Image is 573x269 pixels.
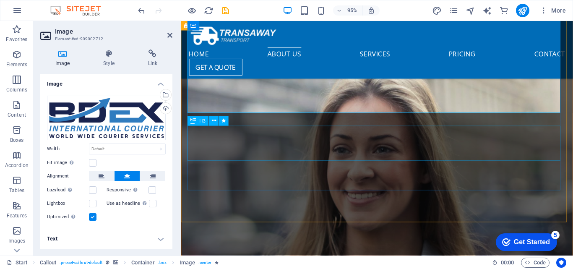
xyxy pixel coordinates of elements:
i: Reload page [204,6,214,16]
span: H3 [200,118,206,123]
button: 95% [333,5,363,16]
h4: Image [40,74,172,89]
p: Tables [9,187,24,194]
h6: Session time [492,258,514,268]
i: This element is a customizable preset [106,260,109,265]
label: Width [47,146,89,151]
p: Elements [6,61,28,68]
span: 00 00 [501,258,514,268]
button: Click here to leave preview mode and continue editing [187,5,197,16]
label: Lightbox [47,198,89,209]
nav: breadcrumb [40,258,219,268]
div: 5 [62,2,70,10]
label: Optimized [47,212,89,222]
span: More [539,6,566,15]
i: Publish [518,6,527,16]
span: Click to select. Double-click to edit [40,258,57,268]
p: Images [8,238,26,244]
button: save [220,5,230,16]
h4: Text [40,229,172,249]
img: Editor Logo [48,5,111,16]
button: Code [521,258,550,268]
span: . center [198,258,212,268]
label: Responsive [107,185,148,195]
label: Alignment [47,171,89,181]
i: AI Writer [482,6,492,16]
span: . box [158,258,167,268]
span: : [507,259,508,266]
i: Element contains an animation [215,260,219,265]
h4: Link [133,50,172,67]
i: Commerce [499,6,509,16]
button: commerce [499,5,509,16]
h6: 95% [346,5,359,16]
i: Undo: Change image (Ctrl+Z) [137,6,146,16]
p: Content [8,112,26,118]
button: pages [449,5,459,16]
button: publish [516,4,529,17]
i: Navigator [466,6,475,16]
button: navigator [466,5,476,16]
p: Boxes [10,137,24,144]
button: text_generator [482,5,492,16]
i: Design (Ctrl+Alt+Y) [432,6,442,16]
button: More [536,4,569,17]
p: Features [7,212,27,219]
label: Lazyload [47,185,89,195]
button: Usercentrics [556,258,566,268]
span: Click to select. Double-click to edit [131,258,155,268]
p: Accordion [5,162,29,169]
button: undo [136,5,146,16]
h3: Element #ed-909002712 [55,35,156,43]
i: Pages (Ctrl+Alt+S) [449,6,458,16]
span: . preset-callout-default [60,258,102,268]
p: Columns [6,86,27,93]
a: Click to cancel selection. Double-click to open Pages [7,258,28,268]
label: Use as headline [107,198,149,209]
span: Code [525,258,546,268]
h4: Style [88,50,133,67]
button: reload [203,5,214,16]
h4: Image [40,50,88,67]
h2: Image [55,28,172,35]
i: This element contains a background [113,260,118,265]
i: On resize automatically adjust zoom level to fit chosen device. [367,7,375,14]
button: design [432,5,442,16]
p: Favorites [6,36,27,43]
i: Save (Ctrl+S) [221,6,230,16]
span: Click to select. Double-click to edit [180,258,195,268]
div: Get Started 5 items remaining, 0% complete [7,4,68,22]
div: bdexpng-NPD1INdMw2IlplvmrCuO_w.png [47,96,166,140]
label: Fit image [47,158,89,168]
div: Get Started [25,9,61,17]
